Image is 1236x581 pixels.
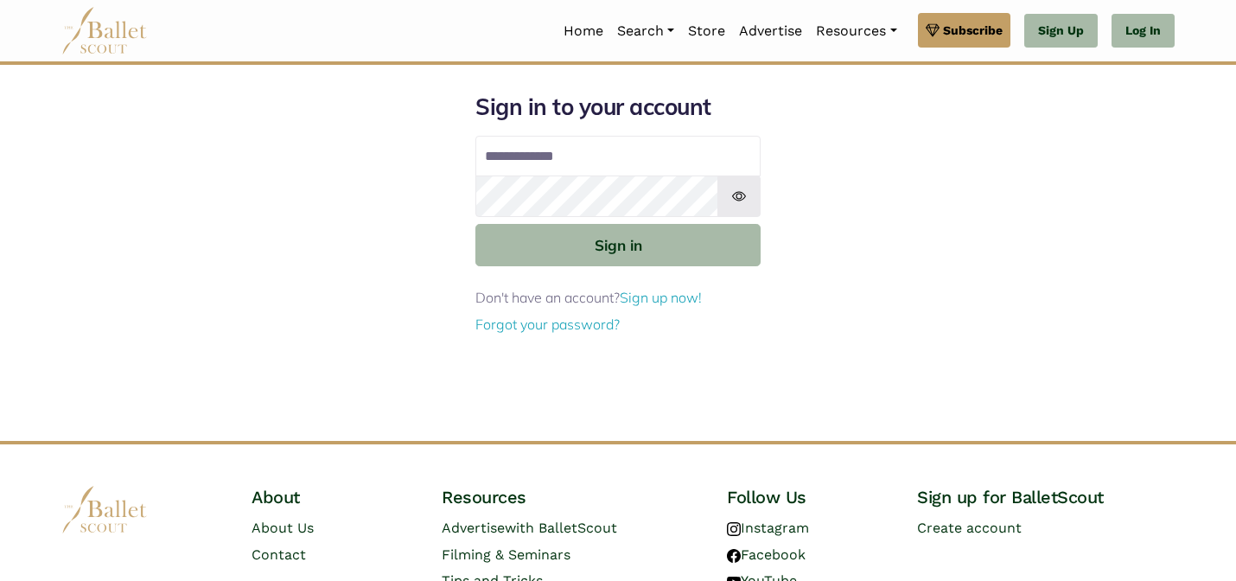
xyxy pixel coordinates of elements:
a: Sign Up [1024,14,1098,48]
span: Subscribe [943,21,1003,40]
a: Advertisewith BalletScout [442,520,617,536]
a: Log In [1112,14,1175,48]
a: Subscribe [918,13,1010,48]
img: instagram logo [727,522,741,536]
p: Don't have an account? [475,287,761,310]
img: gem.svg [926,21,940,40]
a: Forgot your password? [475,316,620,333]
a: Home [557,13,610,49]
a: Resources [809,13,903,49]
img: logo [61,486,148,533]
a: Advertise [732,13,809,49]
a: Filming & Seminars [442,546,570,563]
a: Create account [917,520,1022,536]
h1: Sign in to your account [475,93,761,122]
button: Sign in [475,224,761,266]
h4: Sign up for BalletScout [917,486,1175,508]
h4: Follow Us [727,486,889,508]
img: facebook logo [727,549,741,563]
a: Instagram [727,520,809,536]
h4: About [252,486,414,508]
span: with BalletScout [505,520,617,536]
a: Contact [252,546,306,563]
a: Facebook [727,546,806,563]
a: Search [610,13,681,49]
a: About Us [252,520,314,536]
a: Store [681,13,732,49]
h4: Resources [442,486,699,508]
a: Sign up now! [620,289,702,306]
